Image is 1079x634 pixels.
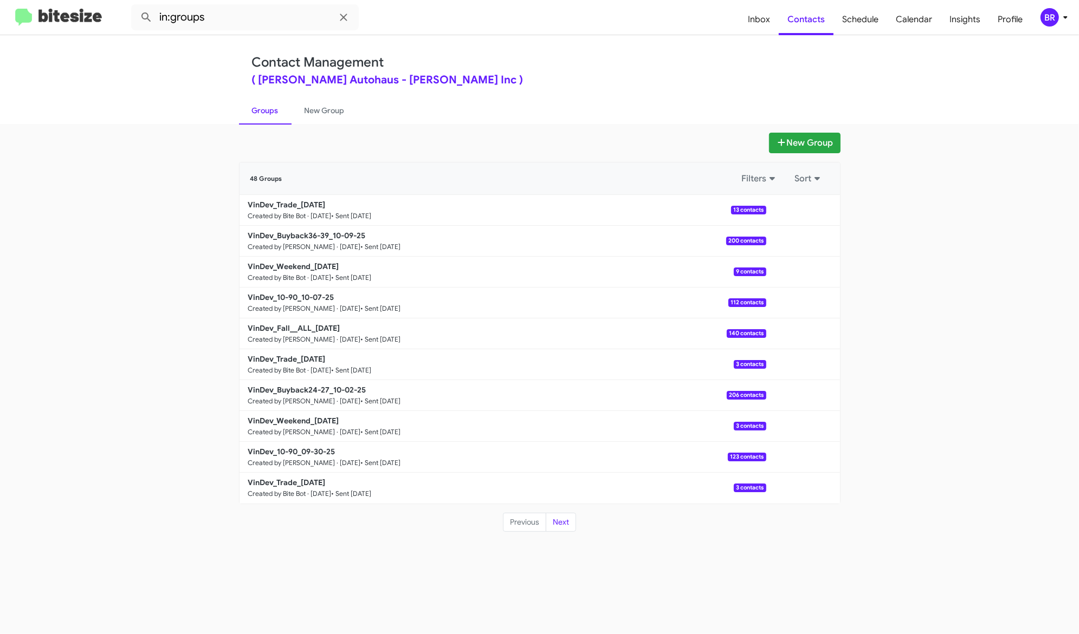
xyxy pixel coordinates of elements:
span: 206 contacts [727,391,766,400]
span: 123 contacts [728,453,766,461]
div: ( [PERSON_NAME] Autohaus - [PERSON_NAME] Inc ) [252,75,828,86]
b: VinDev_10-90_10-07-25 [248,292,334,302]
a: VinDev_Trade_[DATE]Created by Bite Bot · [DATE]• Sent [DATE]3 contacts [240,349,766,380]
b: VinDev_Trade_[DATE] [248,354,326,364]
a: VinDev_10-90_10-07-25Created by [PERSON_NAME] · [DATE]• Sent [DATE]112 contacts [240,287,766,318]
button: Sort [789,169,829,188]
a: VinDev_Weekend_[DATE]Created by [PERSON_NAME] · [DATE]• Sent [DATE]3 contacts [240,411,766,442]
a: VinDev_Trade_[DATE]Created by Bite Bot · [DATE]• Sent [DATE]13 contacts [240,195,766,226]
span: 9 contacts [734,267,766,276]
small: Created by [PERSON_NAME] · [DATE] [248,397,361,406]
span: 200 contacts [726,237,766,245]
b: VinDev_10-90_09-30-25 [248,447,335,456]
button: Next [546,513,576,532]
a: VinDev_Buyback24-27_10-02-25Created by [PERSON_NAME] · [DATE]• Sent [DATE]206 contacts [240,380,766,411]
a: New Group [292,96,358,125]
button: Filters [735,169,784,188]
small: • Sent [DATE] [361,304,401,313]
small: Created by [PERSON_NAME] · [DATE] [248,243,361,251]
small: • Sent [DATE] [361,335,401,344]
small: • Sent [DATE] [332,273,372,282]
input: Search [131,4,359,30]
span: 112 contacts [728,298,766,307]
div: BR [1041,8,1059,27]
b: VinDev_Trade_[DATE] [248,200,326,210]
a: Insights [941,4,989,35]
small: • Sent [DATE] [361,397,401,406]
small: Created by Bite Bot · [DATE] [248,366,332,375]
a: Inbox [739,4,779,35]
a: Schedule [834,4,887,35]
b: VinDev_Buyback36-39_10-09-25 [248,231,366,240]
a: VinDev_Buyback36-39_10-09-25Created by [PERSON_NAME] · [DATE]• Sent [DATE]200 contacts [240,226,766,257]
small: • Sent [DATE] [361,243,401,251]
small: • Sent [DATE] [332,212,372,220]
small: Created by [PERSON_NAME] · [DATE] [248,335,361,344]
span: 140 contacts [727,329,766,338]
a: Groups [239,96,292,125]
small: Created by Bite Bot · [DATE] [248,489,332,498]
small: Created by Bite Bot · [DATE] [248,273,332,282]
b: VinDev_Fall__ALL_[DATE] [248,323,340,333]
small: Created by [PERSON_NAME] · [DATE] [248,459,361,467]
a: Calendar [887,4,941,35]
b: VinDev_Buyback24-27_10-02-25 [248,385,366,395]
a: VinDev_10-90_09-30-25Created by [PERSON_NAME] · [DATE]• Sent [DATE]123 contacts [240,442,766,473]
small: • Sent [DATE] [361,459,401,467]
span: 3 contacts [734,360,766,369]
b: VinDev_Trade_[DATE] [248,478,326,487]
button: BR [1031,8,1067,27]
small: Created by [PERSON_NAME] · [DATE] [248,304,361,313]
small: • Sent [DATE] [332,366,372,375]
span: 48 Groups [250,175,282,182]
span: 3 contacts [734,483,766,492]
a: VinDev_Weekend_[DATE]Created by Bite Bot · [DATE]• Sent [DATE]9 contacts [240,257,766,287]
b: VinDev_Weekend_[DATE] [248,416,339,426]
small: Created by [PERSON_NAME] · [DATE] [248,428,361,436]
small: • Sent [DATE] [332,489,372,498]
b: VinDev_Weekend_[DATE] [248,262,339,271]
small: Created by Bite Bot · [DATE] [248,212,332,220]
small: • Sent [DATE] [361,428,401,436]
a: Contact Management [252,54,384,70]
button: New Group [769,133,841,153]
span: 3 contacts [734,422,766,430]
a: VinDev_Fall__ALL_[DATE]Created by [PERSON_NAME] · [DATE]• Sent [DATE]140 contacts [240,318,766,349]
span: 13 contacts [731,206,766,214]
a: VinDev_Trade_[DATE]Created by Bite Bot · [DATE]• Sent [DATE]3 contacts [240,473,766,504]
a: Contacts [779,4,834,35]
a: Profile [989,4,1031,35]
